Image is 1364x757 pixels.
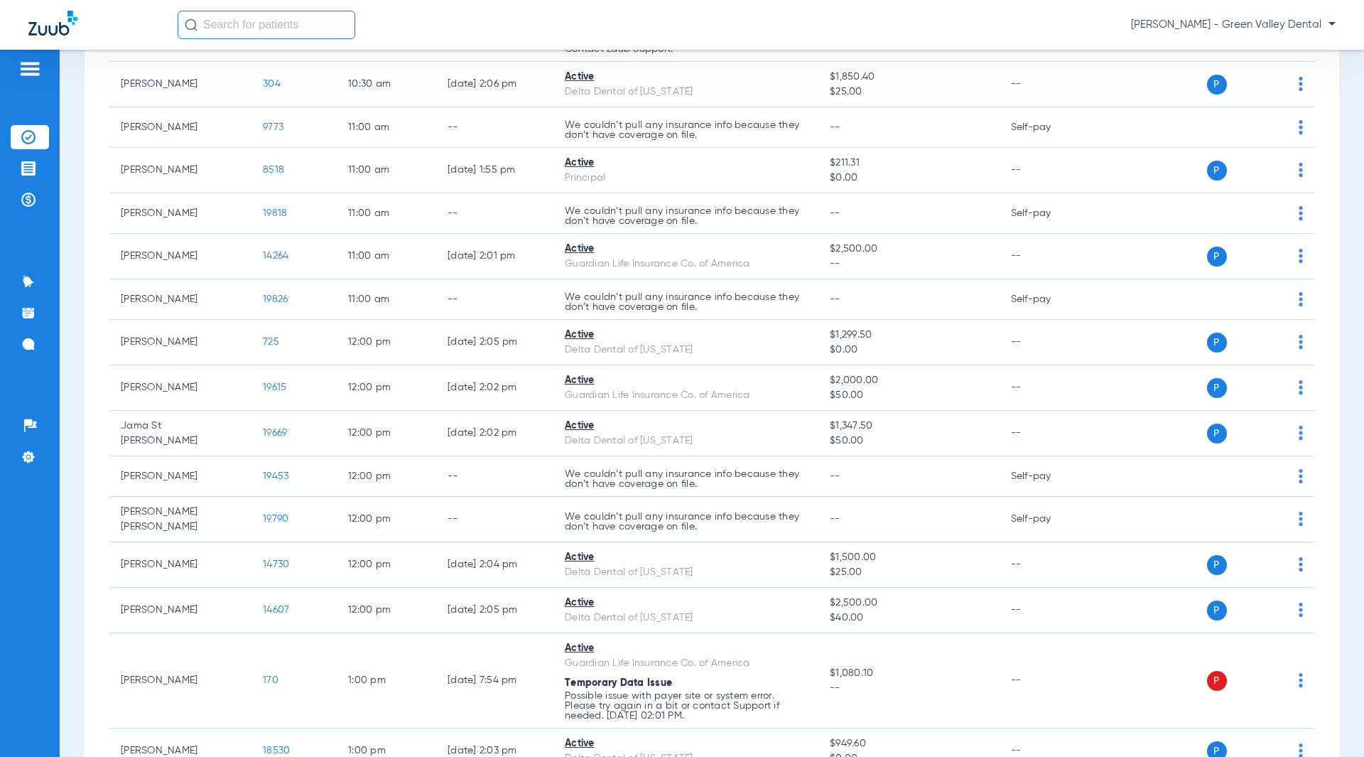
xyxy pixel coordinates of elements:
[1207,247,1227,267] span: P
[436,411,553,456] td: [DATE] 2:02 PM
[565,691,807,721] p: Possible issue with payer site or system error. Please try again in a bit or contact Support if n...
[109,148,251,193] td: [PERSON_NAME]
[830,122,840,132] span: --
[109,365,251,411] td: [PERSON_NAME]
[28,11,77,36] img: Zuub Logo
[337,633,436,729] td: 1:00 PM
[1207,555,1227,575] span: P
[830,666,987,681] span: $1,080.10
[1207,75,1227,95] span: P
[1299,335,1303,349] img: group-dot-blue.svg
[565,343,807,358] div: Delta Dental of [US_STATE]
[436,279,553,320] td: --
[337,107,436,148] td: 11:00 AM
[1299,249,1303,263] img: group-dot-blue.svg
[436,542,553,588] td: [DATE] 2:04 PM
[565,388,807,403] div: Guardian Life Insurance Co. of America
[109,633,251,729] td: [PERSON_NAME]
[1000,62,1095,107] td: --
[565,206,807,226] p: We couldn’t pull any insurance info because they don’t have coverage on file.
[1000,279,1095,320] td: Self-pay
[1000,456,1095,497] td: Self-pay
[830,419,987,434] span: $1,347.50
[830,681,987,696] span: --
[1299,206,1303,220] img: group-dot-blue.svg
[830,343,987,358] span: $0.00
[436,193,553,234] td: --
[263,514,288,524] span: 19790
[263,428,287,438] span: 19669
[263,675,278,685] span: 170
[1000,234,1095,279] td: --
[1000,320,1095,365] td: --
[830,736,987,751] span: $949.60
[436,234,553,279] td: [DATE] 2:01 PM
[18,60,41,77] img: hamburger-icon
[1299,380,1303,394] img: group-dot-blue.svg
[565,596,807,611] div: Active
[109,62,251,107] td: [PERSON_NAME]
[830,388,987,403] span: $50.00
[565,242,807,257] div: Active
[565,257,807,272] div: Guardian Life Insurance Co. of America
[1299,77,1303,91] img: group-dot-blue.svg
[1207,601,1227,621] span: P
[830,171,987,186] span: $0.00
[263,382,286,392] span: 19615
[1000,193,1095,234] td: Self-pay
[565,85,807,100] div: Delta Dental of [US_STATE]
[1000,633,1095,729] td: --
[1299,120,1303,134] img: group-dot-blue.svg
[565,512,807,532] p: We couldn’t pull any insurance info because they don’t have coverage on file.
[830,596,987,611] span: $2,500.00
[436,148,553,193] td: [DATE] 1:55 PM
[565,611,807,626] div: Delta Dental of [US_STATE]
[1207,333,1227,353] span: P
[1299,512,1303,526] img: group-dot-blue.svg
[830,257,987,272] span: --
[263,79,281,89] span: 304
[436,62,553,107] td: [DATE] 2:06 PM
[830,208,840,218] span: --
[109,107,251,148] td: [PERSON_NAME]
[830,156,987,171] span: $211.31
[109,497,251,542] td: [PERSON_NAME] [PERSON_NAME]
[1131,18,1336,32] span: [PERSON_NAME] - Green Valley Dental
[337,279,436,320] td: 11:00 AM
[337,411,436,456] td: 12:00 PM
[830,85,987,100] span: $25.00
[565,434,807,449] div: Delta Dental of [US_STATE]
[109,234,251,279] td: [PERSON_NAME]
[830,611,987,626] span: $40.00
[1207,161,1227,181] span: P
[830,70,987,85] span: $1,850.40
[263,165,284,175] span: 8518
[830,514,840,524] span: --
[565,550,807,565] div: Active
[565,469,807,489] p: We couldn’t pull any insurance info because they don’t have coverage on file.
[263,746,290,756] span: 18530
[436,588,553,633] td: [DATE] 2:05 PM
[1207,424,1227,444] span: P
[109,279,251,320] td: [PERSON_NAME]
[1293,689,1364,757] iframe: Chat Widget
[830,565,987,580] span: $25.00
[830,471,840,481] span: --
[565,328,807,343] div: Active
[1000,588,1095,633] td: --
[337,497,436,542] td: 12:00 PM
[263,294,288,304] span: 19826
[337,456,436,497] td: 12:00 PM
[436,497,553,542] td: --
[1299,557,1303,571] img: group-dot-blue.svg
[337,234,436,279] td: 11:00 AM
[565,419,807,434] div: Active
[436,107,553,148] td: --
[263,471,288,481] span: 19453
[1299,469,1303,483] img: group-dot-blue.svg
[1299,673,1303,687] img: group-dot-blue.svg
[830,373,987,388] span: $2,000.00
[1299,426,1303,440] img: group-dot-blue.svg
[830,434,987,449] span: $50.00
